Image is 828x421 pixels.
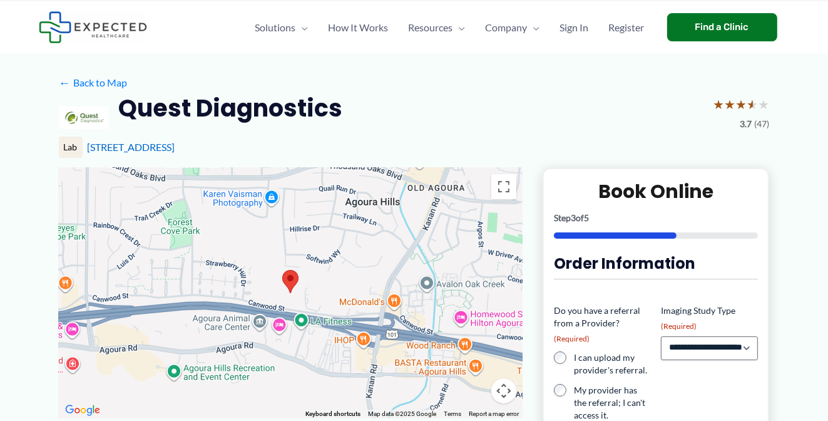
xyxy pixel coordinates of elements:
a: Sign In [550,6,599,49]
span: 5 [584,212,589,223]
a: How It Works [319,6,399,49]
a: Terms (opens in new tab) [444,410,461,417]
legend: Do you have a referral from a Provider? [554,304,651,344]
a: Report a map error [469,410,519,417]
span: (Required) [554,334,590,343]
a: SolutionsMenu Toggle [245,6,319,49]
label: I can upload my provider's referral. [574,351,651,377]
span: How It Works [329,6,389,49]
span: Sign In [560,6,589,49]
span: ★ [759,93,770,116]
a: CompanyMenu Toggle [476,6,550,49]
span: Map data ©2025 Google [368,410,436,417]
img: Google [62,402,103,418]
a: Find a Clinic [667,13,777,41]
label: Imaging Study Type [661,304,758,331]
a: [STREET_ADDRESS] [88,141,175,153]
span: Resources [409,6,453,49]
img: Expected Healthcare Logo - side, dark font, small [39,11,147,43]
span: 3.7 [740,116,752,132]
h2: Book Online [554,179,759,204]
nav: Primary Site Navigation [245,6,655,49]
p: Step of [554,214,759,222]
span: (Required) [661,321,697,331]
span: Menu Toggle [296,6,309,49]
button: Keyboard shortcuts [305,410,360,418]
button: Map camera controls [491,378,516,403]
span: Register [609,6,645,49]
span: 3 [571,212,576,223]
h2: Quest Diagnostics [119,93,343,123]
span: Menu Toggle [453,6,466,49]
a: Open this area in Google Maps (opens a new window) [62,402,103,418]
a: ←Back to Map [59,73,127,92]
span: ★ [725,93,736,116]
span: ← [59,76,71,88]
span: ★ [747,93,759,116]
span: Menu Toggle [528,6,540,49]
a: ResourcesMenu Toggle [399,6,476,49]
span: ★ [713,93,725,116]
span: (47) [755,116,770,132]
span: Solutions [255,6,296,49]
a: Register [599,6,655,49]
button: Toggle fullscreen view [491,174,516,199]
div: Lab [59,137,83,158]
span: Company [486,6,528,49]
h3: Order Information [554,254,759,273]
span: ★ [736,93,747,116]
